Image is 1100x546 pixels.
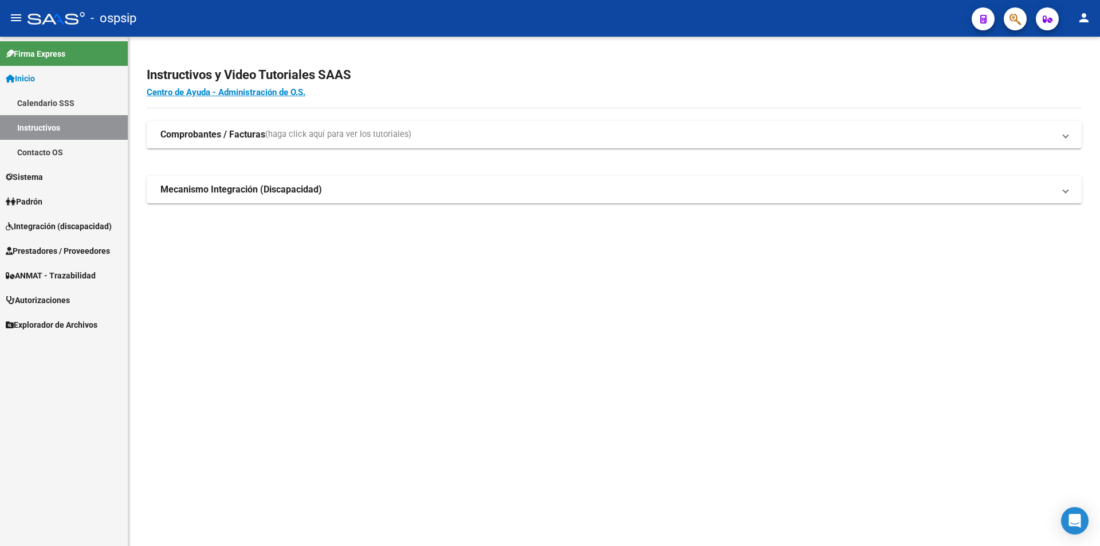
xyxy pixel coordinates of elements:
[6,220,112,233] span: Integración (discapacidad)
[6,72,35,85] span: Inicio
[147,176,1082,203] mat-expansion-panel-header: Mecanismo Integración (Discapacidad)
[6,294,70,307] span: Autorizaciones
[1061,507,1089,535] div: Open Intercom Messenger
[147,87,305,97] a: Centro de Ayuda - Administración de O.S.
[6,245,110,257] span: Prestadores / Proveedores
[6,171,43,183] span: Sistema
[160,183,322,196] strong: Mecanismo Integración (Discapacidad)
[6,195,42,208] span: Padrón
[9,11,23,25] mat-icon: menu
[147,121,1082,148] mat-expansion-panel-header: Comprobantes / Facturas(haga click aquí para ver los tutoriales)
[1077,11,1091,25] mat-icon: person
[91,6,136,31] span: - ospsip
[147,64,1082,86] h2: Instructivos y Video Tutoriales SAAS
[6,319,97,331] span: Explorador de Archivos
[265,128,411,141] span: (haga click aquí para ver los tutoriales)
[160,128,265,141] strong: Comprobantes / Facturas
[6,269,96,282] span: ANMAT - Trazabilidad
[6,48,65,60] span: Firma Express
